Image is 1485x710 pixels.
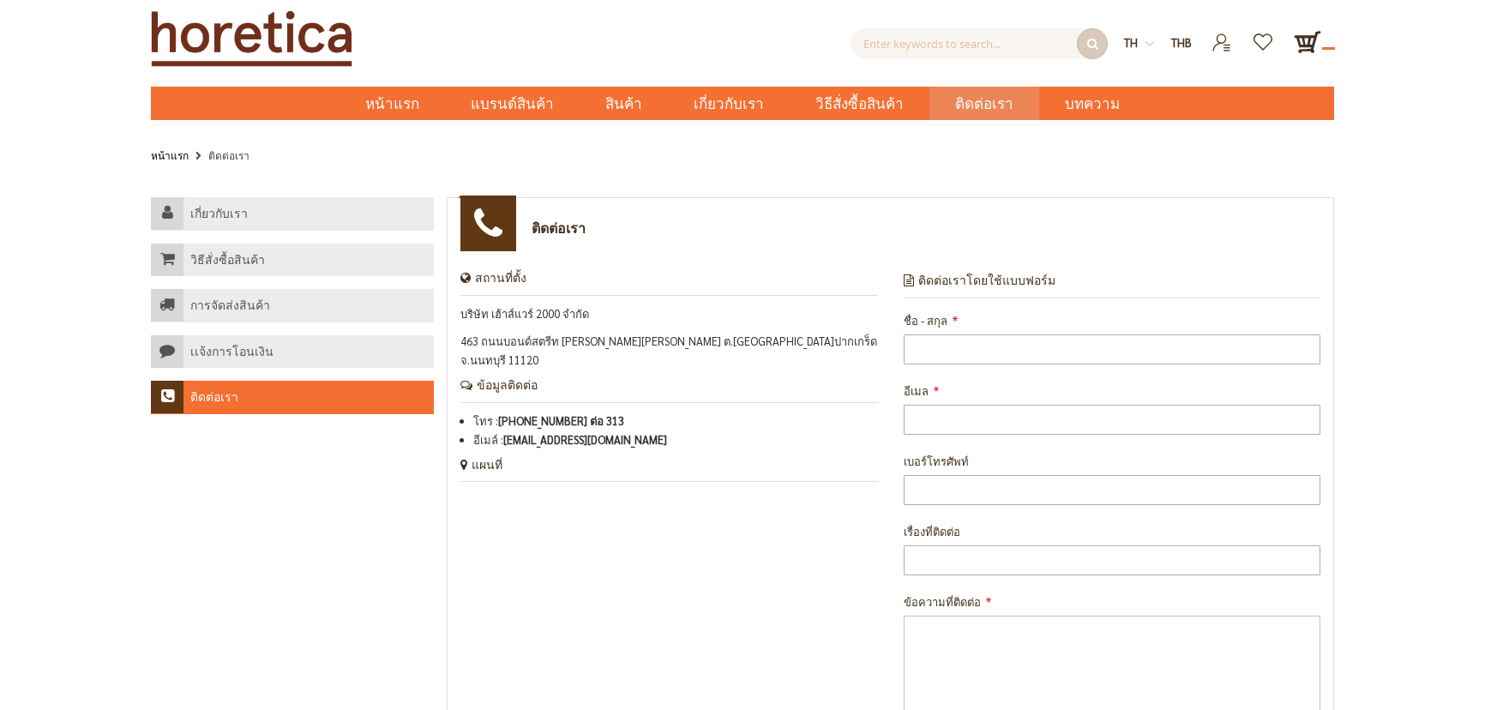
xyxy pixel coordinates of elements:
[473,430,878,449] li: อีเมล์ :
[498,413,624,428] a: [PHONE_NUMBER] ต่อ 313
[904,594,981,609] span: ข้อความที่ติดต่อ
[151,335,434,369] a: เเจ้งการโอนเงิน
[151,146,189,165] a: หน้าแรก
[532,220,586,237] h1: ติดต่อเรา
[815,87,904,122] span: วิธีสั่งซื้อสินค้า
[904,313,947,328] span: ชื่อ - สกุล
[190,345,274,360] h4: เเจ้งการโอนเงิน
[190,390,238,406] h4: ติดต่อเรา
[1039,87,1145,120] a: บทความ
[190,207,248,222] h4: เกี่ยวกับเรา
[151,289,434,322] a: การจัดส่งสินค้า
[580,87,668,120] a: สินค้า
[904,524,960,539] span: เรื่องที่ติดต่อ
[208,148,250,162] strong: ติดต่อเรา
[190,298,270,314] h4: การจัดส่งสินค้า
[471,87,554,122] span: แบรนด์สินค้า
[904,274,1321,298] h4: ติดต่อเราโดยใช้แบบฟอร์ม
[190,253,265,268] h4: วิธีสั่งซื้อสินค้า
[1124,35,1138,50] span: th
[340,87,445,120] a: หน้าแรก
[151,381,434,414] a: ติดต่อเรา
[1201,28,1243,43] a: เข้าสู่ระบบ
[1171,35,1192,50] span: THB
[151,244,434,277] a: วิธีสั่งซื้อสินค้า
[1065,87,1120,122] span: บทความ
[605,87,642,122] span: สินค้า
[460,271,878,296] h4: สถานที่ตั้ง
[460,378,878,403] h4: ข้อมูลติดต่อ
[460,304,878,323] p: บริษัท เฮ้าส์แวร์ 2000 จำกัด
[1243,28,1285,43] a: รายการโปรด
[473,412,878,430] li: โทร :
[365,93,419,115] span: หน้าแรก
[1145,39,1154,48] img: dropdown-icon.svg
[503,432,667,447] a: [EMAIL_ADDRESS][DOMAIN_NAME]
[460,458,878,483] h4: แผนที่
[460,332,878,370] p: 463 ถนนบอนด์สตรีท [PERSON_NAME][PERSON_NAME] ต.[GEOGRAPHIC_DATA]ปากเกร็ด จ.นนทบุรี 11120
[790,87,929,120] a: วิธีสั่งซื้อสินค้า
[694,87,764,122] span: เกี่ยวกับเรา
[904,383,929,398] span: อีเมล
[445,87,580,120] a: แบรนด์สินค้า
[668,87,790,120] a: เกี่ยวกับเรา
[929,87,1039,120] a: ติดต่อเรา
[955,87,1013,122] span: ติดต่อเรา
[151,10,352,67] img: Horetica.com
[151,197,434,231] a: เกี่ยวกับเรา
[904,454,969,468] span: เบอร์โทรศัพท์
